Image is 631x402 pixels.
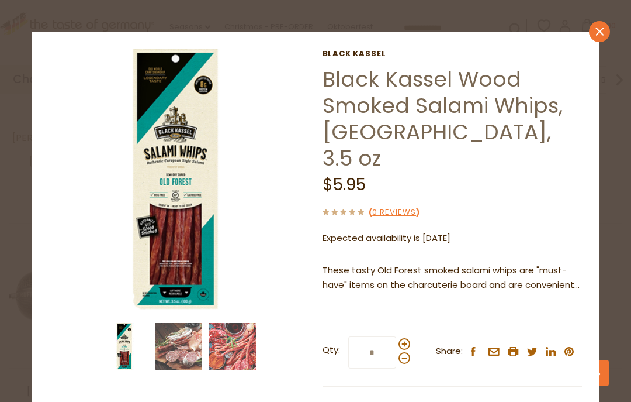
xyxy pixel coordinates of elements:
a: Black Kassel [323,49,582,59]
img: Black Kassel Wood Smoked Salami Whips, Old Forest, 3.5 oz [155,323,202,370]
p: Expected availability is [DATE] [323,231,582,246]
input: Qty: [348,336,396,369]
img: Black Kassel Wood Smoked Salami Whips, Old Forest, 3.5 oz [49,49,309,310]
img: Black Kassel Wood Smoked Salami Whips, Old Forest, 3.5 oz [209,323,256,370]
span: ( ) [369,207,419,218]
strong: Qty: [323,343,340,358]
a: 0 Reviews [372,207,416,219]
a: Black Kassel Wood Smoked Salami Whips, [GEOGRAPHIC_DATA], 3.5 oz [323,64,563,173]
img: Black Kassel Wood Smoked Salami Whips, Old Forest, 3.5 oz [102,323,148,370]
p: These tasty Old Forest smoked salami whips are "must-have" items on the charcuterie board and are... [323,263,582,293]
span: Share: [436,344,463,359]
span: $5.95 [323,173,366,196]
